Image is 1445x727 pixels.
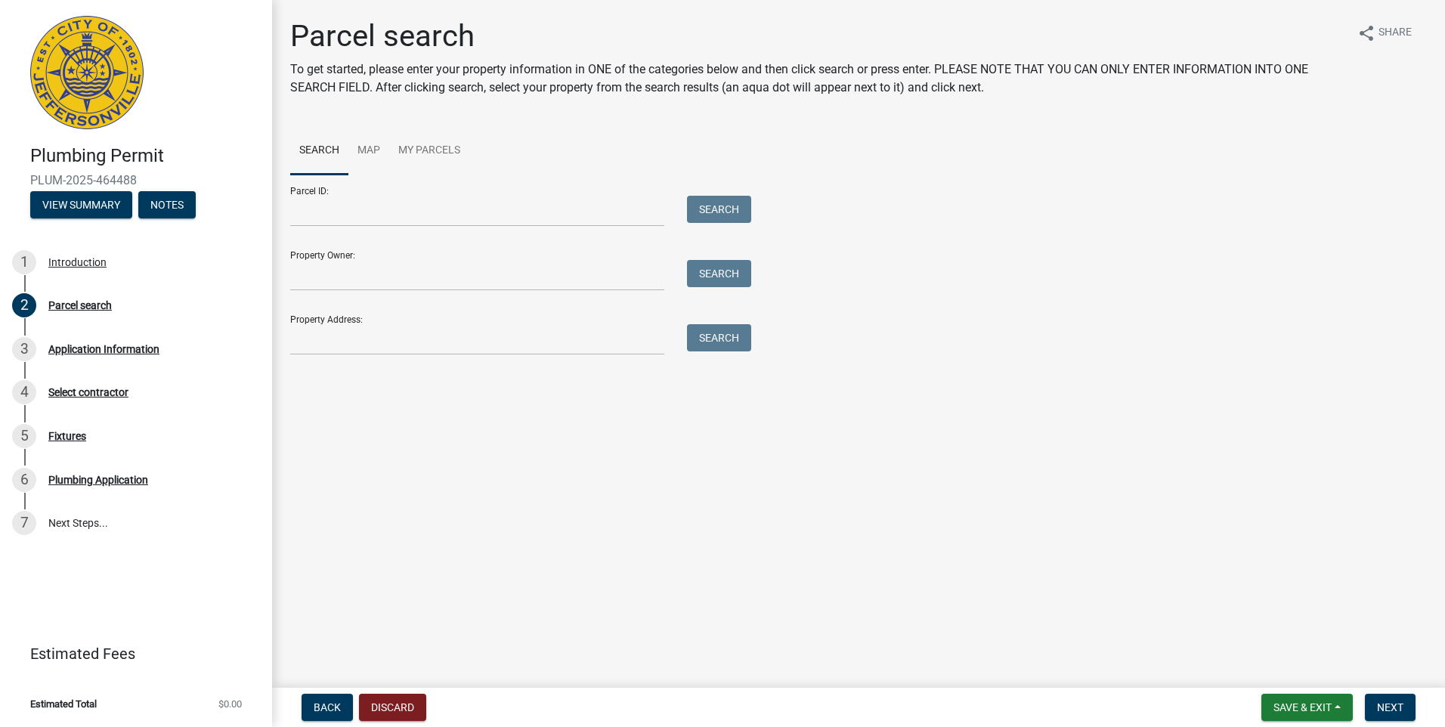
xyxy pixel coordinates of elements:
div: 4 [12,380,36,404]
img: City of Jeffersonville, Indiana [30,16,144,129]
button: View Summary [30,191,132,218]
a: My Parcels [389,127,469,175]
div: Select contractor [48,387,128,398]
button: Back [302,694,353,721]
a: Estimated Fees [12,639,248,669]
button: Search [687,260,751,287]
a: Map [348,127,389,175]
div: 1 [12,250,36,274]
wm-modal-confirm: Summary [30,200,132,212]
div: 7 [12,511,36,535]
span: Estimated Total [30,699,97,709]
h4: Plumbing Permit [30,145,260,167]
div: Parcel search [48,300,112,311]
span: PLUM-2025-464488 [30,173,242,187]
span: Save & Exit [1273,701,1332,713]
span: Back [314,701,341,713]
h1: Parcel search [290,18,1345,54]
button: Next [1365,694,1416,721]
div: Fixtures [48,431,86,441]
i: share [1357,24,1375,42]
button: Search [687,324,751,351]
span: Next [1377,701,1403,713]
div: 3 [12,337,36,361]
wm-modal-confirm: Notes [138,200,196,212]
div: Introduction [48,257,107,268]
div: Plumbing Application [48,475,148,485]
button: Search [687,196,751,223]
div: 6 [12,468,36,492]
button: Save & Exit [1261,694,1353,721]
a: Search [290,127,348,175]
div: Application Information [48,344,159,354]
span: $0.00 [218,699,242,709]
button: Notes [138,191,196,218]
button: Discard [359,694,426,721]
p: To get started, please enter your property information in ONE of the categories below and then cl... [290,60,1345,97]
span: Share [1378,24,1412,42]
div: 5 [12,424,36,448]
button: shareShare [1345,18,1424,48]
div: 2 [12,293,36,317]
